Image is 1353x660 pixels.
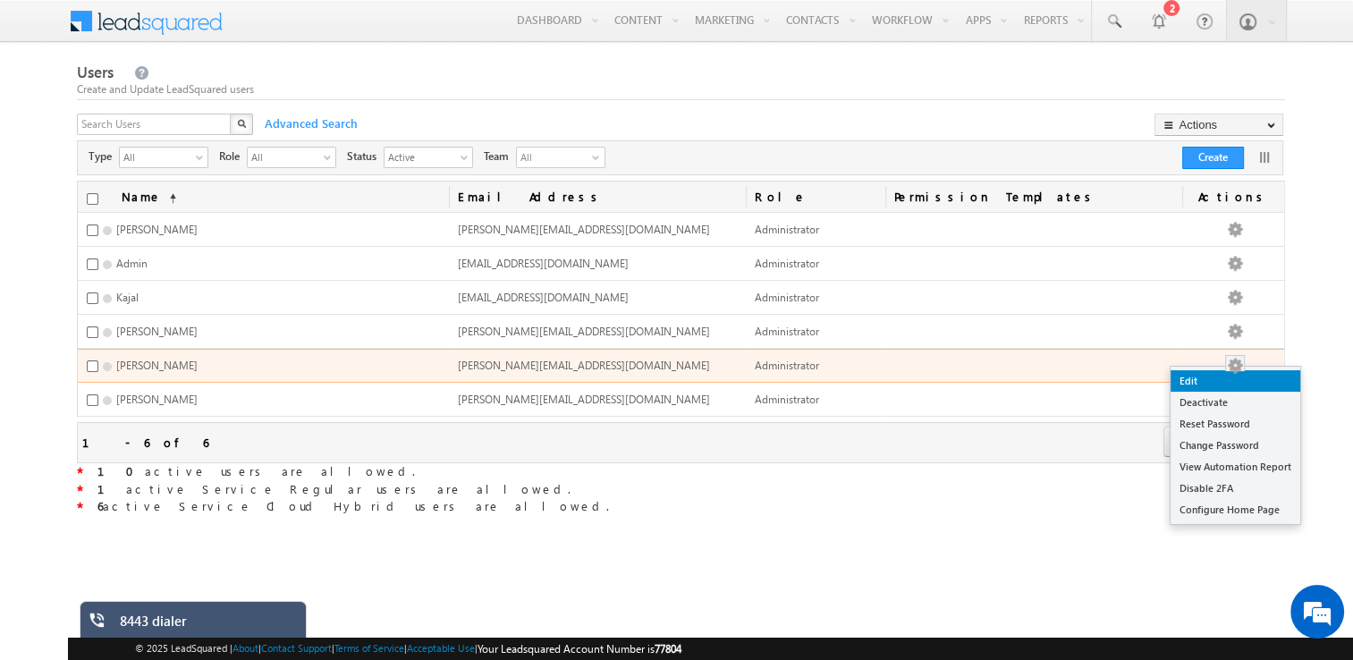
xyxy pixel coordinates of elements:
span: [PERSON_NAME] [116,223,198,236]
span: prev [1163,427,1197,457]
span: [PERSON_NAME][EMAIL_ADDRESS][DOMAIN_NAME] [458,223,710,236]
span: select [461,152,475,162]
span: [EMAIL_ADDRESS][DOMAIN_NAME] [458,257,629,270]
a: Name [113,182,185,212]
span: Type [89,148,119,165]
span: Administrator [755,291,819,304]
span: [PERSON_NAME][EMAIL_ADDRESS][DOMAIN_NAME] [458,393,710,406]
a: Contact Support [261,642,332,654]
a: Role [746,182,885,212]
span: Administrator [755,393,819,406]
span: active users are allowed. [83,463,415,478]
span: Status [347,148,384,165]
span: (sorted ascending) [162,191,176,206]
strong: 1 [97,481,126,496]
span: Administrator [755,325,819,338]
span: Active [385,148,458,165]
a: Reset Password [1171,413,1300,435]
span: Admin [116,257,148,270]
span: Permission Templates [885,182,1182,212]
div: 8443 dialer [120,613,293,638]
input: Search Users [77,114,233,135]
a: Acceptable Use [407,642,475,654]
span: Administrator [755,257,819,270]
span: [EMAIL_ADDRESS][DOMAIN_NAME] [458,291,629,304]
a: About [233,642,258,654]
a: Disable 2FA [1171,478,1300,499]
span: Administrator [755,359,819,372]
a: Configure Home Page [1171,499,1300,520]
button: Actions [1154,114,1283,136]
span: © 2025 LeadSquared | | | | | [135,640,681,657]
div: Create and Update LeadSquared users [77,81,1286,97]
span: Actions [1182,182,1285,212]
span: active Service Cloud Hybrid users are allowed. [83,498,609,513]
a: Change Password [1171,435,1300,456]
span: All [248,148,321,165]
button: Create [1182,147,1244,169]
span: active Service Regular users are allowed. [83,481,571,496]
span: Advanced Search [256,115,363,131]
span: Team [484,148,516,165]
span: All [517,148,588,167]
span: All [120,148,193,165]
a: Edit [1171,370,1300,392]
a: Email Address [449,182,746,212]
span: [PERSON_NAME] [116,393,198,406]
a: Terms of Service [334,642,404,654]
span: Kajal [116,291,139,304]
span: Users [77,62,114,82]
img: Search [237,119,246,128]
a: Deactivate [1171,392,1300,413]
strong: 10 [97,463,145,478]
span: [PERSON_NAME] [116,359,198,372]
span: Your Leadsquared Account Number is [478,642,681,656]
span: [PERSON_NAME] [116,325,198,338]
a: View Automation Report [1171,456,1300,478]
span: Administrator [755,223,819,236]
span: [PERSON_NAME][EMAIL_ADDRESS][DOMAIN_NAME] [458,359,710,372]
span: select [196,152,210,162]
span: 77804 [655,642,681,656]
span: [PERSON_NAME][EMAIL_ADDRESS][DOMAIN_NAME] [458,325,710,338]
span: Role [219,148,247,165]
div: 1 - 6 of 6 [82,432,208,453]
a: prev [1163,428,1197,457]
span: select [324,152,338,162]
strong: 6 [97,498,103,513]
